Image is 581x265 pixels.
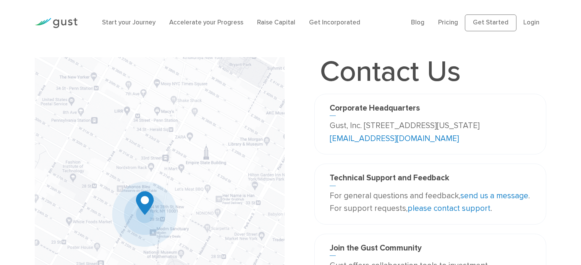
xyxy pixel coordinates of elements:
[330,134,459,143] a: [EMAIL_ADDRESS][DOMAIN_NAME]
[330,173,531,186] h3: Technical Support and Feedback
[257,19,295,26] a: Raise Capital
[465,14,516,31] a: Get Started
[330,119,531,145] p: Gust, Inc. [STREET_ADDRESS][US_STATE]
[408,204,490,213] a: please contact support
[330,243,531,256] h3: Join the Gust Community
[102,19,155,26] a: Start your Journey
[330,103,531,116] h3: Corporate Headquarters
[35,18,78,28] img: Gust Logo
[523,19,539,26] a: Login
[314,57,466,86] h1: Contact Us
[438,19,458,26] a: Pricing
[169,19,243,26] a: Accelerate your Progress
[460,191,528,201] a: send us a message
[411,19,424,26] a: Blog
[330,190,531,215] p: For general questions and feedback, . For support requests, .
[309,19,360,26] a: Get Incorporated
